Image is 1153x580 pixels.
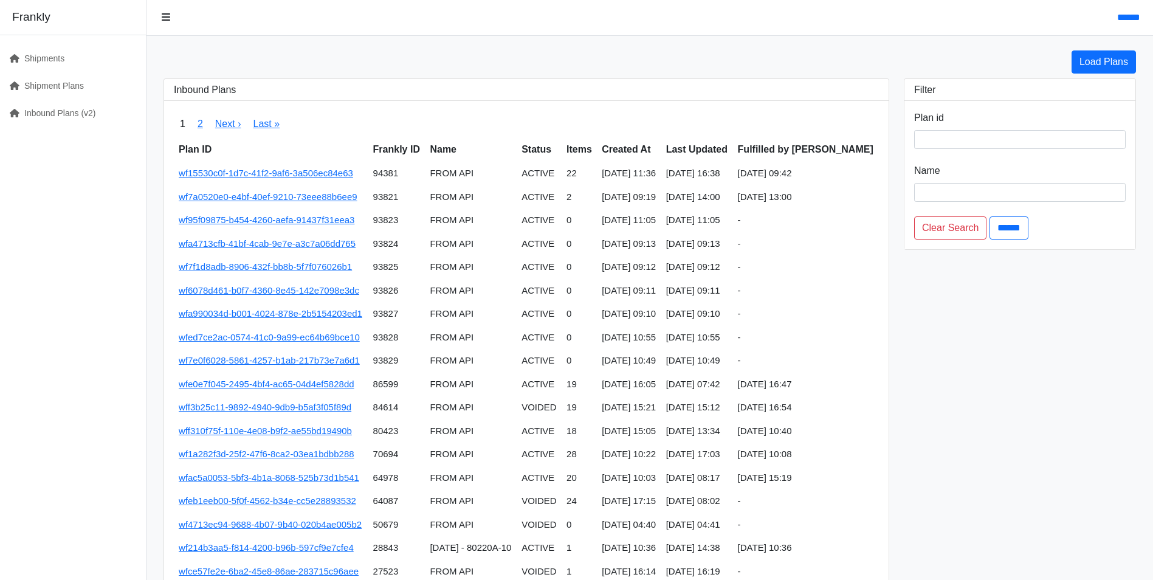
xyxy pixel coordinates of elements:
td: - [733,302,879,326]
td: [DATE] 10:08 [733,443,879,466]
span: 1 [174,111,191,137]
td: FROM API [425,326,517,350]
td: [DATE] 09:11 [597,279,661,303]
td: VOIDED [517,396,562,419]
td: [DATE] 09:10 [597,302,661,326]
a: wfac5a0053-5bf3-4b1a-8068-525b73d1b541 [179,472,359,483]
td: [DATE] 11:36 [597,162,661,185]
td: 93825 [368,255,425,279]
a: wf7f1d8adb-8906-432f-bb8b-5f7f076026b1 [179,261,352,272]
th: Fulfilled by [PERSON_NAME] [733,137,879,162]
td: - [733,489,879,513]
td: 93826 [368,279,425,303]
td: FROM API [425,419,517,443]
td: [DATE] 14:00 [661,185,733,209]
td: FROM API [425,185,517,209]
td: ACTIVE [517,373,562,396]
a: wfa990034d-b001-4024-878e-2b5154203ed1 [179,308,362,319]
td: ACTIVE [517,419,562,443]
td: 24 [562,489,597,513]
td: 84614 [368,396,425,419]
td: 22 [562,162,597,185]
td: ACTIVE [517,536,562,560]
td: 94381 [368,162,425,185]
td: - [733,232,879,256]
td: [DATE] 08:17 [661,466,733,490]
td: 93821 [368,185,425,209]
td: [DATE] 10:55 [597,326,661,350]
td: 18 [562,419,597,443]
td: FROM API [425,513,517,537]
td: [DATE] 10:40 [733,419,879,443]
h3: Filter [914,84,1126,95]
td: 19 [562,373,597,396]
td: 64978 [368,466,425,490]
td: [DATE] 10:03 [597,466,661,490]
td: - [733,255,879,279]
td: 19 [562,396,597,419]
td: [DATE] 16:47 [733,373,879,396]
td: FROM API [425,373,517,396]
td: [DATE] 17:15 [597,489,661,513]
td: 93828 [368,326,425,350]
td: 0 [562,279,597,303]
td: 20 [562,466,597,490]
a: Load Plans [1072,50,1136,74]
th: Plan ID [174,137,368,162]
td: ACTIVE [517,279,562,303]
td: ACTIVE [517,185,562,209]
a: wf7a0520e0-e4bf-40ef-9210-73eee88b6ee9 [179,192,357,202]
td: FROM API [425,349,517,373]
td: - [733,349,879,373]
td: FROM API [425,466,517,490]
td: [DATE] 16:54 [733,396,879,419]
td: [DATE] 11:05 [661,209,733,232]
td: 70694 [368,443,425,466]
th: Created At [597,137,661,162]
a: wfe0e7f045-2495-4bf4-ac65-04d4ef5828dd [179,379,354,389]
td: [DATE] 10:36 [733,536,879,560]
td: FROM API [425,162,517,185]
th: Items [562,137,597,162]
td: 0 [562,255,597,279]
th: Frankly ID [368,137,425,162]
td: [DATE] 10:55 [661,326,733,350]
td: [DATE] 10:22 [597,443,661,466]
a: wf95f09875-b454-4260-aefa-91437f31eea3 [179,215,354,225]
td: 28 [562,443,597,466]
td: 93823 [368,209,425,232]
td: VOIDED [517,489,562,513]
a: 2 [198,119,203,129]
a: wf6078d461-b0f7-4360-8e45-142e7098e3dc [179,285,359,295]
td: 0 [562,326,597,350]
td: [DATE] 15:21 [597,396,661,419]
th: Name [425,137,517,162]
td: [DATE] 08:02 [661,489,733,513]
td: [DATE] 09:19 [597,185,661,209]
td: ACTIVE [517,209,562,232]
label: Name [914,164,940,178]
td: [DATE] 15:05 [597,419,661,443]
td: 0 [562,302,597,326]
td: ACTIVE [517,302,562,326]
td: ACTIVE [517,255,562,279]
td: [DATE] 09:10 [661,302,733,326]
td: ACTIVE [517,232,562,256]
td: ACTIVE [517,162,562,185]
td: [DATE] 13:00 [733,185,879,209]
td: [DATE] - 80220A-10 [425,536,517,560]
label: Plan id [914,111,944,125]
td: [DATE] 16:38 [661,162,733,185]
a: Clear Search [914,216,986,240]
td: - [733,513,879,537]
td: 28843 [368,536,425,560]
td: [DATE] 10:49 [661,349,733,373]
td: - [733,279,879,303]
td: [DATE] 09:42 [733,162,879,185]
td: [DATE] 11:05 [597,209,661,232]
td: [DATE] 10:49 [597,349,661,373]
td: ACTIVE [517,466,562,490]
td: - [733,209,879,232]
td: [DATE] 13:34 [661,419,733,443]
td: [DATE] 15:12 [661,396,733,419]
